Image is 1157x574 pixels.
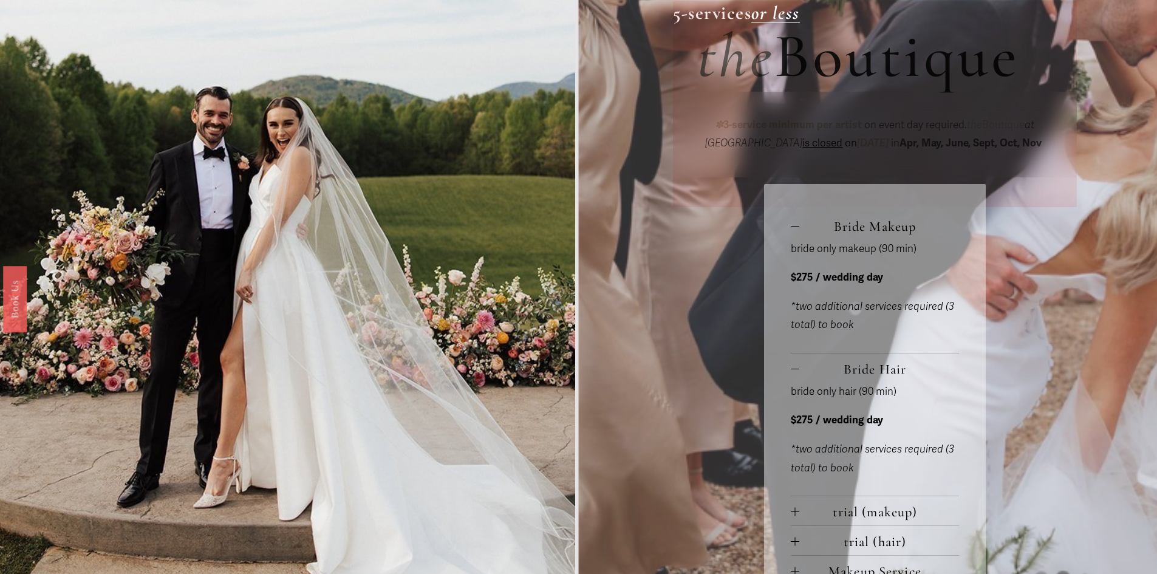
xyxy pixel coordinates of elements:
span: trial (hair) [799,533,959,550]
a: Book Us [3,265,27,332]
strong: $275 / wedding day [791,414,883,426]
p: bride only hair (90 min) [791,383,959,401]
p: on [697,116,1053,153]
span: is closed [802,137,842,149]
div: Bride Hair [791,383,959,496]
em: ✽ [715,118,723,131]
p: bride only makeup (90 min) [791,240,959,259]
span: in [889,137,1044,149]
button: Bride Hair [791,354,959,383]
a: or less [751,2,800,24]
strong: 5-services [673,2,751,24]
button: Bride Makeup [791,211,959,240]
em: the [697,19,774,94]
em: [DATE] [857,137,889,149]
em: *two additional services required (3 total) to book [791,443,954,474]
span: Boutique [774,19,1020,94]
span: Boutique [967,118,1025,131]
em: *two additional services required (3 total) to book [791,300,954,332]
span: Bride Makeup [799,218,959,234]
strong: 3-service minimum per artist [723,118,862,131]
em: the [967,118,982,131]
span: on event day required. [862,118,967,131]
span: trial (makeup) [799,504,959,520]
button: trial (hair) [791,526,959,555]
button: trial (makeup) [791,496,959,525]
strong: $275 / wedding day [791,271,883,284]
div: Bride Makeup [791,240,959,353]
strong: Apr, May, June, Sept, Oct, Nov [899,137,1042,149]
span: Bride Hair [799,361,959,377]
